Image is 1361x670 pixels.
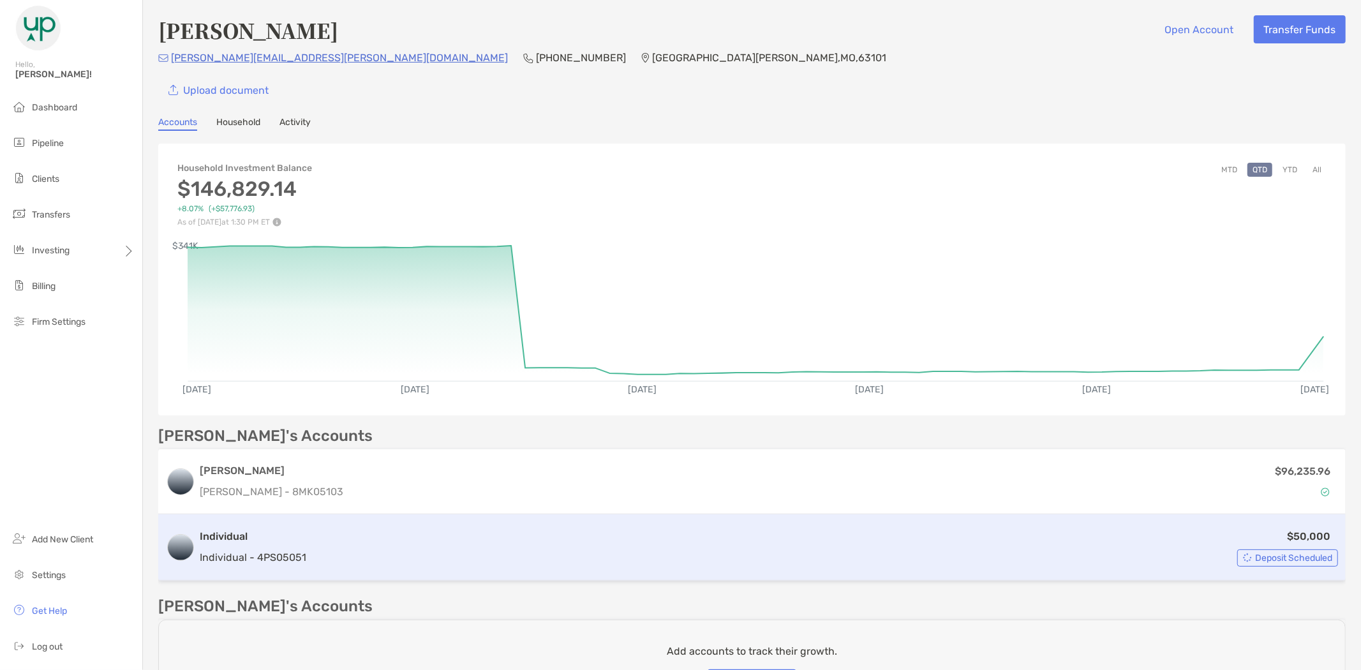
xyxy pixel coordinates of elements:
[1300,384,1329,395] text: [DATE]
[200,549,306,565] p: Individual - 4PS05051
[536,50,626,66] p: [PHONE_NUMBER]
[177,218,312,227] p: As of [DATE] at 1:30 PM ET
[177,163,312,174] h4: Household Investment Balance
[11,638,27,653] img: logout icon
[1155,15,1244,43] button: Open Account
[158,15,338,45] h4: [PERSON_NAME]
[32,245,70,256] span: Investing
[1082,384,1111,395] text: [DATE]
[168,535,193,560] img: logo account
[168,85,178,96] img: button icon
[11,602,27,618] img: get-help icon
[32,174,59,184] span: Clients
[171,50,508,66] p: [PERSON_NAME][EMAIL_ADDRESS][PERSON_NAME][DOMAIN_NAME]
[200,529,306,544] h3: Individual
[11,135,27,150] img: pipeline icon
[667,643,837,659] p: Add accounts to track their growth.
[11,278,27,293] img: billing icon
[32,209,70,220] span: Transfers
[11,531,27,546] img: add_new_client icon
[11,313,27,329] img: firm-settings icon
[11,99,27,114] img: dashboard icon
[32,606,67,616] span: Get Help
[216,117,260,131] a: Household
[32,641,63,652] span: Log out
[32,102,77,113] span: Dashboard
[11,170,27,186] img: clients icon
[177,177,312,201] h3: $146,829.14
[272,218,281,227] img: Performance Info
[1277,163,1302,177] button: YTD
[32,138,64,149] span: Pipeline
[15,69,135,80] span: [PERSON_NAME]!
[1216,163,1242,177] button: MTD
[1254,15,1346,43] button: Transfer Funds
[158,428,373,444] p: [PERSON_NAME]'s Accounts
[32,316,86,327] span: Firm Settings
[11,567,27,582] img: settings icon
[1247,163,1272,177] button: QTD
[1243,553,1252,562] img: Account Status icon
[200,463,343,479] h3: [PERSON_NAME]
[1287,528,1330,544] p: $50,000
[158,117,197,131] a: Accounts
[523,53,533,63] img: Phone Icon
[1307,163,1327,177] button: All
[652,50,886,66] p: [GEOGRAPHIC_DATA][PERSON_NAME] , MO , 63101
[32,281,56,292] span: Billing
[209,204,255,214] span: ( +$57,776.93 )
[628,384,657,395] text: [DATE]
[1321,488,1330,496] img: Account Status icon
[182,384,211,395] text: [DATE]
[172,241,198,251] text: $341K
[279,117,311,131] a: Activity
[158,54,168,62] img: Email Icon
[200,484,343,500] p: [PERSON_NAME] - 8MK05103
[158,76,278,104] a: Upload document
[32,570,66,581] span: Settings
[11,242,27,257] img: investing icon
[401,384,429,395] text: [DATE]
[15,5,61,51] img: Zoe Logo
[641,53,650,63] img: Location Icon
[32,534,93,545] span: Add New Client
[1255,555,1332,562] span: Deposit Scheduled
[11,206,27,221] img: transfers icon
[168,469,193,495] img: logo account
[1275,463,1330,479] p: $96,235.96
[177,204,204,214] span: +8.07%
[158,599,373,614] p: [PERSON_NAME]'s Accounts
[855,384,884,395] text: [DATE]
